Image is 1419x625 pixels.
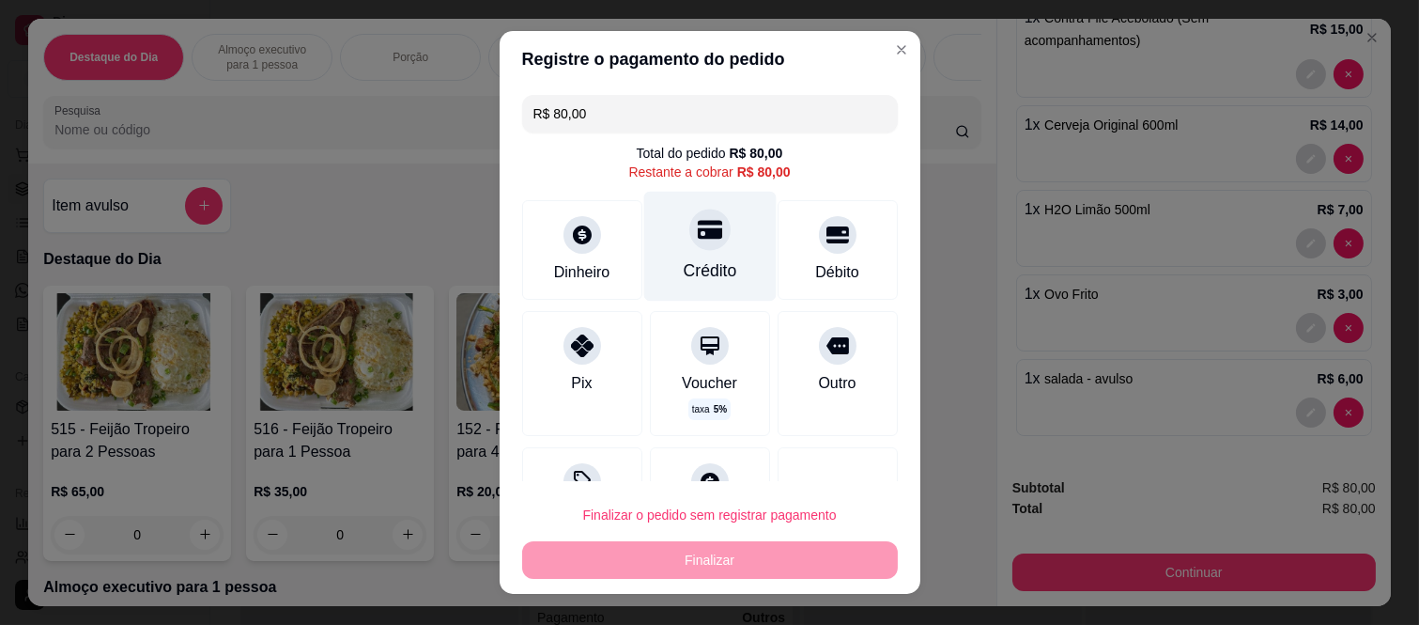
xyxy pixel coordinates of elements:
[737,163,791,181] div: R$ 80,00
[692,402,727,416] p: taxa
[571,372,592,395] div: Pix
[815,261,858,284] div: Débito
[818,372,856,395] div: Outro
[628,163,790,181] div: Restante a cobrar
[554,261,610,284] div: Dinheiro
[637,144,783,163] div: Total do pedido
[730,144,783,163] div: R$ 80,00
[522,496,898,534] button: Finalizar o pedido sem registrar pagamento
[533,95,887,133] input: Ex.: hambúrguer de cordeiro
[887,35,917,65] button: Close
[683,258,736,283] div: Crédito
[682,372,737,395] div: Voucher
[714,402,727,416] span: 5 %
[500,31,920,87] header: Registre o pagamento do pedido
